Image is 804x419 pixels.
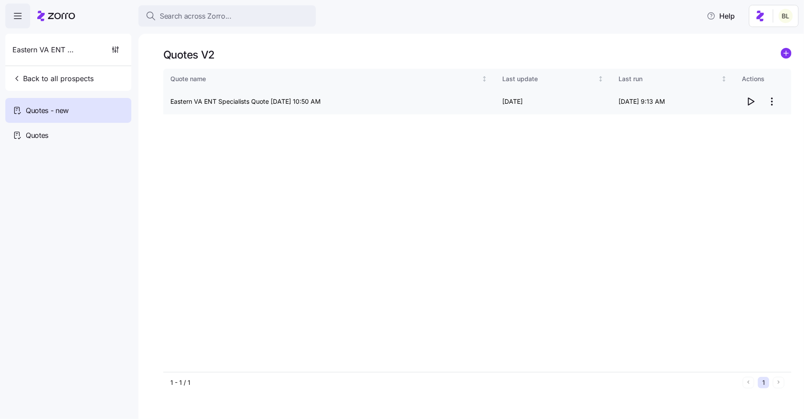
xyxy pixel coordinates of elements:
[598,76,604,82] div: Not sorted
[758,377,769,388] button: 1
[9,70,97,87] button: Back to all prospects
[611,89,735,114] td: [DATE] 9:13 AM
[163,89,495,114] td: Eastern VA ENT Specialists Quote [DATE] 10:50 AM
[170,74,480,84] div: Quote name
[779,9,793,23] img: 2fabda6663eee7a9d0b710c60bc473af
[700,7,742,25] button: Help
[5,98,131,123] a: Quotes - new
[743,377,754,388] button: Previous page
[26,130,48,141] span: Quotes
[773,377,784,388] button: Next page
[781,48,792,59] svg: add icon
[26,105,69,116] span: Quotes - new
[781,48,792,62] a: add icon
[611,69,735,89] th: Last runNot sorted
[5,123,131,148] a: Quotes
[502,74,596,84] div: Last update
[12,73,94,84] span: Back to all prospects
[721,76,727,82] div: Not sorted
[495,89,611,114] td: [DATE]
[619,74,719,84] div: Last run
[170,378,739,387] div: 1 - 1 / 1
[742,74,784,84] div: Actions
[707,11,735,21] span: Help
[495,69,611,89] th: Last updateNot sorted
[160,11,232,22] span: Search across Zorro...
[481,76,488,82] div: Not sorted
[12,44,76,55] span: Eastern VA ENT Specialists
[163,48,215,62] h1: Quotes V2
[138,5,316,27] button: Search across Zorro...
[163,69,495,89] th: Quote nameNot sorted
